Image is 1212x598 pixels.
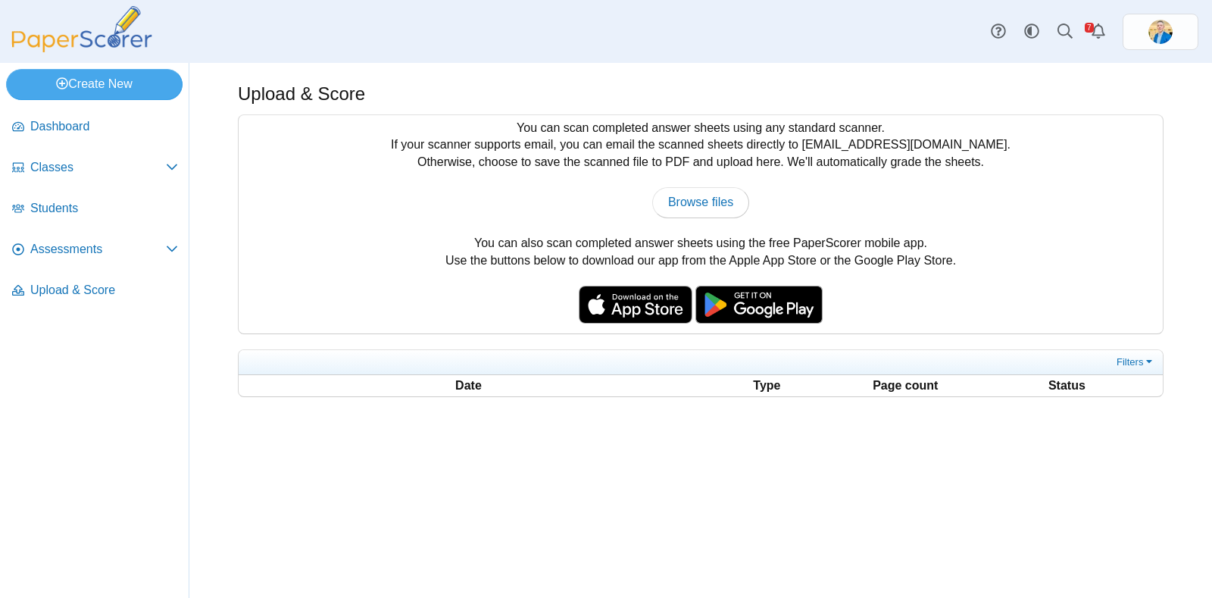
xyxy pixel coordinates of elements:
a: Upload & Score [6,273,184,309]
a: Classes [6,150,184,186]
a: Dashboard [6,109,184,146]
span: Assessments [30,241,166,258]
span: Upload & Score [30,282,178,299]
th: Date [240,377,697,395]
a: Create New [6,69,183,99]
span: Classes [30,159,166,176]
span: Travis McFarland [1148,20,1173,44]
h1: Upload & Score [238,81,365,107]
a: Alerts [1082,15,1115,49]
a: PaperScorer [6,42,158,55]
a: Browse files [652,187,749,218]
a: Students [6,191,184,227]
span: Students [30,200,178,217]
img: PaperScorer [6,6,158,52]
div: You can scan completed answer sheets using any standard scanner. If your scanner supports email, ... [239,115,1163,333]
th: Type [698,377,836,395]
span: Dashboard [30,118,178,135]
span: Browse files [668,196,733,208]
a: Filters [1113,355,1159,370]
a: Assessments [6,232,184,268]
th: Status [976,377,1158,395]
a: ps.jrF02AmRZeRNgPWo [1123,14,1198,50]
th: Page count [837,377,974,395]
img: ps.jrF02AmRZeRNgPWo [1148,20,1173,44]
img: apple-store-badge.svg [579,286,692,324]
img: google-play-badge.png [695,286,823,324]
